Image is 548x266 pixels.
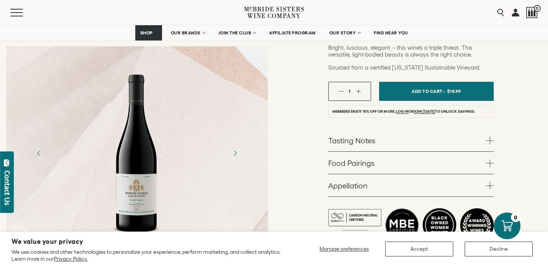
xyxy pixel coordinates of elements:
button: Mobile Menu Trigger [10,9,38,16]
button: Next [225,143,245,163]
button: Decline [465,242,533,256]
a: OUR STORY [324,25,365,41]
a: Privacy Policy. [54,256,87,262]
a: SHOP [135,25,162,41]
a: join [DATE] [414,109,435,114]
span: OUR STORY [329,30,356,36]
p: Bright, luscious, elegant – this wine’s a triple threat. This versatile, light-bodied beauty is a... [328,44,494,58]
a: Log in [396,109,409,114]
div: Contact Us [3,170,11,205]
button: Manage preferences [315,242,374,256]
button: Add To Cart - $18.99 [379,82,494,101]
span: JOIN THE CLUB [219,30,251,36]
p: Sourced from a certified [US_STATE] Sustainable Vineyard. [328,64,494,71]
div: 0 [511,212,520,222]
a: Appellation [328,174,494,196]
button: Accept [385,242,453,256]
li: Members enjoy 10% off or more. or to unlock savings. [328,105,494,118]
span: Manage preferences [319,246,369,252]
span: 0 [534,5,541,12]
span: OUR BRANDS [171,30,201,36]
span: Add To Cart - [412,86,445,97]
span: FIND NEAR YOU [374,30,408,36]
button: Previous [29,143,49,163]
span: 1 [349,89,350,94]
span: AFFILIATE PROGRAM [269,30,316,36]
span: SHOP [140,30,153,36]
a: Tasting Notes [328,129,494,151]
a: OUR BRANDS [166,25,210,41]
a: FIND NEAR YOU [369,25,413,41]
a: JOIN THE CLUB [214,25,261,41]
p: We use cookies and other technologies to personalize your experience, perform marketing, and coll... [11,248,289,262]
a: AFFILIATE PROGRAM [264,25,321,41]
a: Food Pairings [328,152,494,174]
span: $18.99 [447,86,461,97]
h2: We value your privacy [11,238,289,245]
